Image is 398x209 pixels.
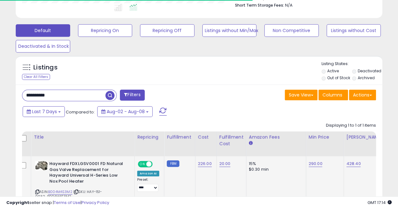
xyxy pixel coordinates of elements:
div: $0.30 min [249,167,301,172]
span: Aug-02 - Aug-08 [107,108,145,115]
div: Title [34,134,132,140]
div: Displaying 1 to 1 of 1 items [326,123,376,129]
span: 2025-08-16 17:14 GMT [367,200,392,206]
button: Save View [285,90,317,100]
div: Fulfillment Cost [219,134,244,147]
a: 428.40 [346,161,361,167]
h5: Listings [33,63,58,72]
small: Amazon Fees. [249,140,253,146]
label: Deactivated [358,68,381,74]
div: Min Price [309,134,341,140]
button: Default [16,24,70,37]
label: Out of Stock [327,75,350,80]
strong: Copyright [6,200,29,206]
button: Filters [120,90,144,101]
b: Hayward FDXLGSV0001 FD Natural Gas Valve Replacement for Hayward Universal H-Series Low Nox Pool ... [49,161,126,186]
span: | SKU: HAY-151-0032_B004M4S3M2 [35,189,102,199]
button: Aug-02 - Aug-08 [97,106,153,117]
p: Listing States: [322,61,382,67]
div: Cost [198,134,214,140]
button: Actions [349,90,376,100]
span: Columns [322,92,342,98]
div: Repricing [137,134,161,140]
button: Repricing Off [140,24,194,37]
span: N/A [285,2,293,8]
button: Listings without Min/Max [202,24,257,37]
div: Clear All Filters [22,74,50,80]
span: ON [138,162,146,167]
a: Terms of Use [54,200,81,206]
button: Last 7 Days [23,106,65,117]
div: [PERSON_NAME] [346,134,384,140]
b: Short Term Storage Fees: [235,3,284,8]
button: Non Competitive [264,24,319,37]
button: Deactivated & In Stock [16,40,70,52]
a: 290.00 [309,161,322,167]
button: Repricing On [78,24,132,37]
div: Amazon Fees [249,134,303,140]
label: Archived [358,75,375,80]
div: 15% [249,161,301,167]
div: Fulfillment [167,134,192,140]
a: Privacy Policy [81,200,109,206]
a: B004M4S3M2 [48,189,72,195]
label: Active [327,68,339,74]
div: seller snap | | [6,200,109,206]
button: Listings without Cost [327,24,381,37]
a: 226.00 [198,161,212,167]
span: OFF [152,162,162,167]
div: Amazon AI [137,171,159,176]
span: Compared to: [66,109,95,115]
div: Preset: [137,178,159,192]
span: Last 7 Days [32,108,57,115]
button: Columns [318,90,348,100]
small: FBM [167,160,179,167]
a: 20.00 [219,161,231,167]
img: 51mBA5mTgjL._SL40_.jpg [35,161,48,170]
